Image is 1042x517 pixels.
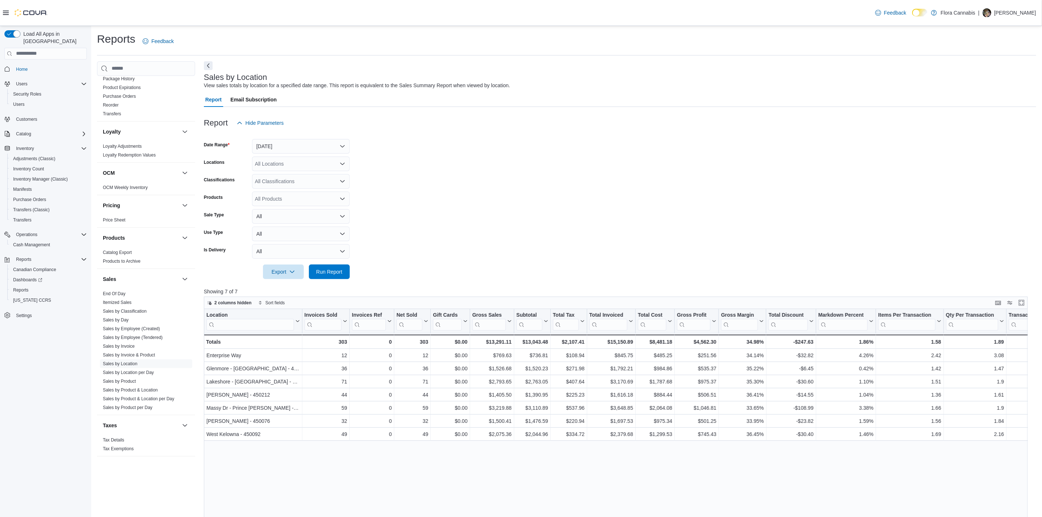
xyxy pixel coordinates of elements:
span: Catalog [16,131,31,137]
div: $13,043.48 [516,337,548,346]
button: Run Report [309,265,350,279]
div: Net Sold [396,312,422,330]
span: Dark Mode [912,16,913,17]
a: Sales by Employee (Created) [103,326,160,331]
label: Classifications [204,177,235,183]
span: Inventory Manager (Classic) [13,176,68,182]
span: Purchase Orders [103,93,136,99]
a: Sales by Product & Location [103,387,158,393]
a: Users [10,100,27,109]
span: Home [13,65,87,74]
button: Location [206,312,300,330]
h3: OCM [103,169,115,177]
div: Total Invoiced [589,312,627,319]
h3: Sales by Location [204,73,267,82]
button: Canadian Compliance [7,265,90,275]
div: $1,526.68 [472,364,512,373]
a: Loyalty Adjustments [103,144,142,149]
div: Gross Margin [721,312,758,330]
a: Feedback [872,5,909,20]
span: Package History [103,76,135,82]
span: Customers [13,115,87,124]
div: $845.75 [589,351,633,360]
span: Users [16,81,27,87]
span: Security Roles [10,90,87,99]
div: Gross Margin [721,312,758,319]
span: Manifests [10,185,87,194]
div: 2.42 [878,351,941,360]
div: Subtotal [516,312,542,319]
a: Security Roles [10,90,44,99]
div: Products [97,248,195,269]
a: Sales by Invoice & Product [103,352,155,358]
div: -$32.82 [768,351,813,360]
span: Reorder [103,102,119,108]
div: 12 [396,351,428,360]
a: [US_STATE] CCRS [10,296,54,305]
button: Total Invoiced [589,312,633,330]
button: Next [204,61,213,70]
a: Products to Archive [103,259,140,264]
button: Security Roles [7,89,90,99]
div: 4.26% [818,351,873,360]
div: Total Invoiced [589,312,627,330]
span: Canadian Compliance [13,267,56,273]
span: Loyalty Redemption Values [103,152,156,158]
span: Sort fields [266,300,285,306]
nav: Complex example [4,61,87,340]
span: Inventory Manager (Classic) [10,175,87,184]
span: Sales by Employee (Created) [103,326,160,332]
label: Date Range [204,142,230,148]
div: $0.00 [433,364,468,373]
div: 303 [396,337,428,346]
div: 3.08 [946,351,1004,360]
button: Total Cost [638,312,672,330]
button: All [252,244,350,259]
div: $736.81 [516,351,548,360]
span: Manifests [13,186,32,192]
div: $13,291.11 [472,337,512,346]
span: Settings [13,310,87,320]
a: Inventory Manager (Classic) [10,175,71,184]
button: Products [103,234,179,242]
label: Is Delivery [204,247,226,253]
button: Reports [1,254,90,265]
div: $485.25 [638,351,672,360]
span: Dashboards [10,275,87,284]
a: Tax Details [103,437,124,443]
span: Users [13,80,87,88]
div: Location [206,312,294,330]
span: Export [267,265,299,279]
span: [US_STATE] CCRS [13,297,51,303]
a: Sales by Location per Day [103,370,154,375]
button: Open list of options [340,178,345,184]
h3: Loyalty [103,128,121,135]
div: Pricing [97,216,195,227]
button: Operations [13,230,40,239]
div: $108.94 [553,351,585,360]
button: Qty Per Transaction [946,312,1004,330]
button: Subtotal [516,312,548,330]
div: Invoices Ref [352,312,386,330]
div: View sales totals by location for a specified date range. This report is equivalent to the Sales ... [204,82,510,89]
button: Taxes [103,422,179,429]
div: Glenmore - [GEOGRAPHIC_DATA] - 450374 [206,364,300,373]
div: 1.86% [818,337,873,346]
button: Inventory [13,144,37,153]
button: Transfers [7,215,90,225]
div: $251.56 [677,351,716,360]
button: [DATE] [252,139,350,154]
div: 303 [304,337,347,346]
button: Net Sold [396,312,428,330]
span: Report [205,92,222,107]
a: OCM Weekly Inventory [103,185,148,190]
span: Sales by Invoice [103,343,135,349]
button: Export [263,265,304,279]
a: Canadian Compliance [10,265,59,274]
a: Settings [13,311,35,320]
span: Loyalty Adjustments [103,143,142,149]
button: Inventory Count [7,164,90,174]
a: Dashboards [7,275,90,285]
